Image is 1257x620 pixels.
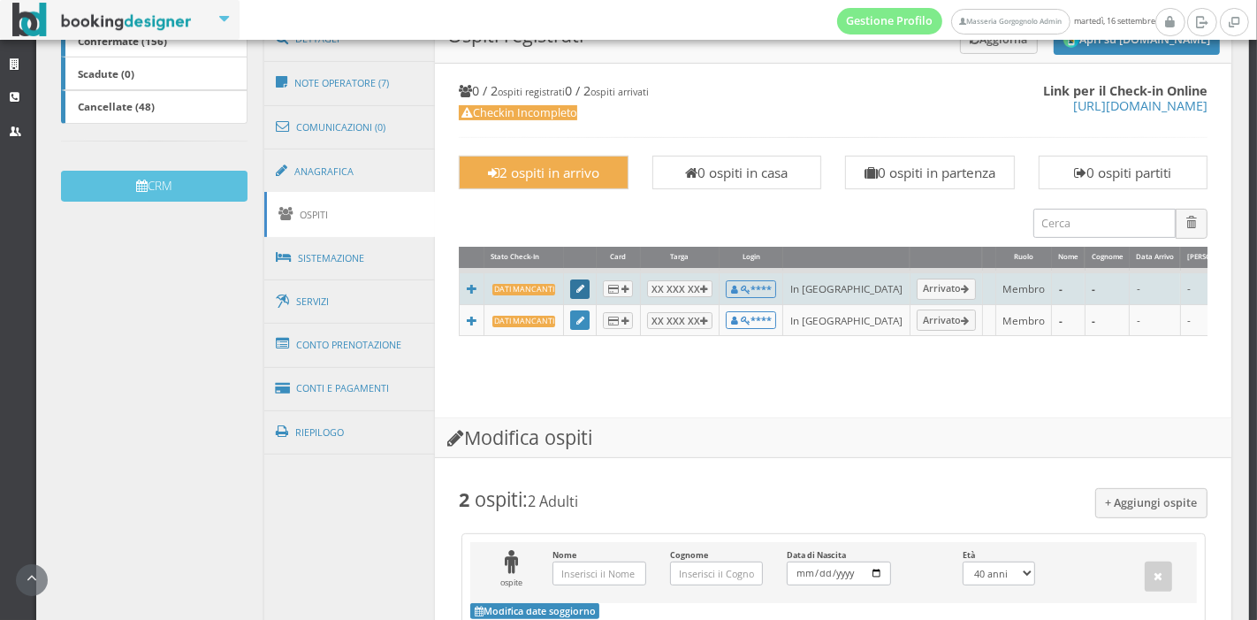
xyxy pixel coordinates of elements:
h3: Ospiti registrati [435,16,1231,64]
input: Cognome [670,562,763,586]
a: Gestione Profilo [837,8,943,34]
h3: : [459,488,1207,511]
span: martedì, 16 settembre [837,8,1155,34]
h3: 2 ospiti in arrivo [468,165,619,180]
td: - [1180,304,1247,336]
td: - [1085,304,1130,336]
a: Servizi [264,279,436,325]
div: ospite [483,550,541,589]
span: ospiti [475,486,522,512]
h3: 0 ospiti partiti [1047,165,1199,180]
button: XX XXX XX [647,312,712,329]
button: CRM [61,171,248,202]
div: In [GEOGRAPHIC_DATA] [790,313,903,328]
img: circle_logo_thumb.png [1063,32,1079,48]
input: Nome [552,562,645,586]
b: Cancellate (48) [78,99,155,113]
b: Confermate (156) [78,34,167,48]
label: Nome [552,550,645,586]
button: + Aggiungi ospite [1095,488,1208,517]
small: ospiti arrivati [590,85,649,98]
small: 2 Adulti [528,492,578,511]
label: Età [963,550,1035,586]
a: Ospiti [264,192,436,237]
select: Età [963,562,1035,586]
div: Data Arrivo [1130,247,1180,269]
a: Note Operatore (7) [264,60,436,106]
img: BookingDesigner.com [12,3,192,37]
a: Confermate (156) [61,24,248,57]
a: [URL][DOMAIN_NAME] [1073,97,1207,114]
button: XX XXX XX [647,280,712,297]
a: Comunicazioni (0) [264,104,436,150]
a: Sistemazione [264,235,436,281]
a: Riepilogo [264,410,436,455]
div: [PERSON_NAME] [1181,247,1247,269]
td: - [1130,271,1181,304]
td: Membro [996,271,1052,304]
a: Anagrafica [264,149,436,195]
div: Ruolo [996,247,1051,269]
input: Data di Nascita [787,562,891,586]
td: - [1130,304,1181,336]
td: - [1052,304,1086,336]
a: Conto Prenotazione [264,322,436,368]
h3: 0 ospiti in casa [661,165,812,180]
b: Dati mancanti [492,316,556,327]
td: - [1180,271,1247,304]
b: Scadute (0) [78,66,134,80]
label: Data di Nascita [787,550,891,586]
a: Arrivato [917,279,976,300]
a: Cancellate (48) [61,90,248,124]
a: Masseria Gorgognolo Admin [951,9,1070,34]
h4: 0 / 2 0 / 2 [459,83,1207,98]
div: In [GEOGRAPHIC_DATA] [790,281,903,296]
b: Dati mancanti [492,284,556,295]
a: Conti e Pagamenti [264,366,436,411]
h3: Modifica ospiti [435,418,1231,458]
a: Scadute (0) [61,57,248,90]
div: Card [597,247,639,269]
div: Stato Check-In [484,247,563,269]
input: Cerca [1033,209,1176,238]
td: Membro [996,304,1052,336]
td: - [1085,271,1130,304]
label: Cognome [670,550,763,586]
span: Checkin Incompleto [459,105,577,120]
h3: 0 ospiti in partenza [854,165,1005,180]
td: - [1052,271,1086,304]
div: Nome [1052,247,1085,269]
div: Targa [641,247,719,269]
small: ospiti registrati [498,85,565,98]
b: Link per il Check-in Online [1043,82,1207,99]
b: 2 [459,486,469,512]
div: Login [720,247,782,269]
button: Modifica date soggiorno [470,603,599,619]
div: Cognome [1086,247,1130,269]
a: Arrivato [917,310,976,331]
